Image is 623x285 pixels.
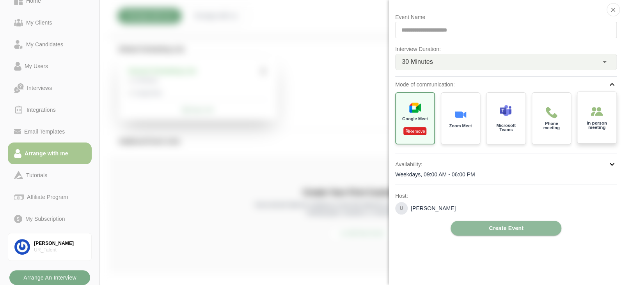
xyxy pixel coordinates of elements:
[24,192,71,202] div: Affiliate Program
[24,83,55,93] div: Interviews
[23,40,66,49] div: My Candidates
[538,121,565,130] p: Phone meeting
[591,105,603,118] img: IIn person
[23,18,55,27] div: My Clients
[21,127,68,136] div: Email Templates
[8,99,92,121] a: Integrations
[8,208,92,230] a: My Subscription
[395,160,422,169] p: Availability:
[402,117,428,121] p: Google Meet
[23,105,59,114] div: Integrations
[21,62,51,71] div: My Users
[8,186,92,208] a: Affiliate Program
[395,202,408,215] div: U
[488,221,524,236] span: Create Event
[8,121,92,142] a: Email Templates
[395,44,617,54] p: Interview Duration:
[22,214,68,223] div: My Subscription
[403,127,426,135] p: Remove Authentication
[454,109,466,120] img: Zoom Meet
[34,247,85,253] div: UR_Talent
[395,80,455,89] p: Mode of communication:
[23,171,50,180] div: Tutorials
[8,164,92,186] a: Tutorials
[409,102,421,113] img: Google Meet
[395,12,617,22] p: Event Name
[411,204,456,212] p: [PERSON_NAME]
[500,105,511,116] img: Microsoft Teams
[8,233,92,261] a: [PERSON_NAME]UR_Talent
[451,221,561,236] button: Create Event
[34,240,85,247] div: [PERSON_NAME]
[583,121,611,130] p: In person meeting
[23,270,76,285] b: Arrange An Interview
[402,57,433,67] span: 30 Minutes
[8,142,92,164] a: Arrange with me
[395,171,617,178] div: Weekdays, 09:00 AM - 06:00 PM
[493,123,519,132] p: Microsoft Teams
[21,149,71,158] div: Arrange with me
[8,55,92,77] a: My Users
[8,77,92,99] a: Interviews
[545,107,557,118] img: Phone meeting
[395,191,617,201] p: Host:
[8,33,92,55] a: My Candidates
[449,124,472,128] p: Zoom Meet
[9,270,90,285] button: Arrange An Interview
[8,12,92,33] a: My Clients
